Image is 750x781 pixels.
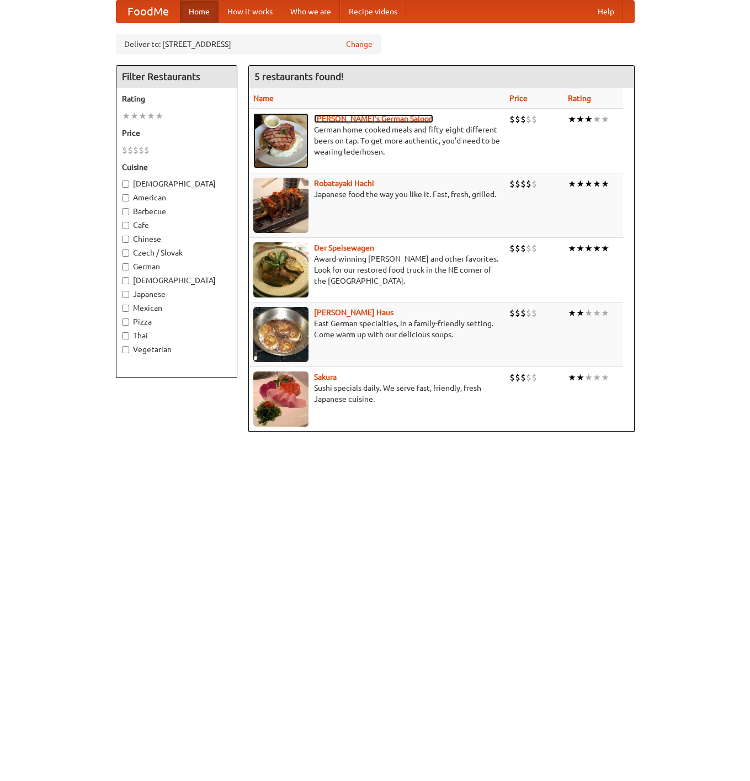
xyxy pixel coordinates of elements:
[253,113,308,168] img: esthers.jpg
[568,113,576,125] li: ★
[254,71,344,82] ng-pluralize: 5 restaurants found!
[130,110,139,122] li: ★
[593,178,601,190] li: ★
[531,307,537,319] li: $
[520,371,526,384] li: $
[155,110,163,122] li: ★
[122,194,129,201] input: American
[122,346,129,353] input: Vegetarian
[584,242,593,254] li: ★
[253,189,501,200] p: Japanese food the way you like it. Fast, fresh, grilled.
[314,243,374,252] a: Der Speisewagen
[601,242,609,254] li: ★
[253,94,274,103] a: Name
[116,34,381,54] div: Deliver to: [STREET_ADDRESS]
[253,371,308,427] img: sakura.jpg
[253,382,501,405] p: Sushi specials daily. We serve fast, friendly, fresh Japanese cuisine.
[568,242,576,254] li: ★
[520,307,526,319] li: $
[122,162,231,173] h5: Cuisine
[531,113,537,125] li: $
[122,344,231,355] label: Vegetarian
[127,144,133,156] li: $
[253,178,308,233] img: robatayaki.jpg
[122,220,231,231] label: Cafe
[314,373,337,381] a: Sakura
[133,144,139,156] li: $
[122,289,231,300] label: Japanese
[314,308,393,317] a: [PERSON_NAME] Haus
[122,291,129,298] input: Japanese
[122,302,231,314] label: Mexican
[253,253,501,286] p: Award-winning [PERSON_NAME] and other favorites. Look for our restored food truck in the NE corne...
[122,330,231,341] label: Thai
[576,242,584,254] li: ★
[253,124,501,157] p: German home-cooked meals and fifty-eight different beers on tap. To get more authentic, you'd nee...
[139,144,144,156] li: $
[122,316,231,327] label: Pizza
[180,1,219,23] a: Home
[144,144,150,156] li: $
[568,307,576,319] li: ★
[122,275,231,286] label: [DEMOGRAPHIC_DATA]
[346,39,373,50] a: Change
[526,307,531,319] li: $
[122,332,129,339] input: Thai
[122,236,129,243] input: Chinese
[122,222,129,229] input: Cafe
[122,144,127,156] li: $
[122,110,130,122] li: ★
[122,93,231,104] h5: Rating
[116,66,237,88] h4: Filter Restaurants
[576,371,584,384] li: ★
[568,94,591,103] a: Rating
[593,371,601,384] li: ★
[584,307,593,319] li: ★
[589,1,623,23] a: Help
[253,318,501,340] p: East German specialties, in a family-friendly setting. Come warm up with our delicious soups.
[584,113,593,125] li: ★
[515,113,520,125] li: $
[515,178,520,190] li: $
[509,242,515,254] li: $
[253,242,308,297] img: speisewagen.jpg
[515,371,520,384] li: $
[253,307,308,362] img: kohlhaus.jpg
[509,307,515,319] li: $
[568,178,576,190] li: ★
[314,179,374,188] a: Robatayaki Hachi
[122,127,231,139] h5: Price
[601,113,609,125] li: ★
[515,307,520,319] li: $
[526,178,531,190] li: $
[314,114,433,123] a: [PERSON_NAME]'s German Saloon
[509,178,515,190] li: $
[509,113,515,125] li: $
[122,233,231,245] label: Chinese
[526,242,531,254] li: $
[219,1,281,23] a: How it works
[601,371,609,384] li: ★
[122,208,129,215] input: Barbecue
[139,110,147,122] li: ★
[520,113,526,125] li: $
[593,113,601,125] li: ★
[584,178,593,190] li: ★
[122,305,129,312] input: Mexican
[340,1,406,23] a: Recipe videos
[509,371,515,384] li: $
[122,180,129,188] input: [DEMOGRAPHIC_DATA]
[531,242,537,254] li: $
[122,192,231,203] label: American
[147,110,155,122] li: ★
[116,1,180,23] a: FoodMe
[122,249,129,257] input: Czech / Slovak
[601,178,609,190] li: ★
[576,307,584,319] li: ★
[568,371,576,384] li: ★
[515,242,520,254] li: $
